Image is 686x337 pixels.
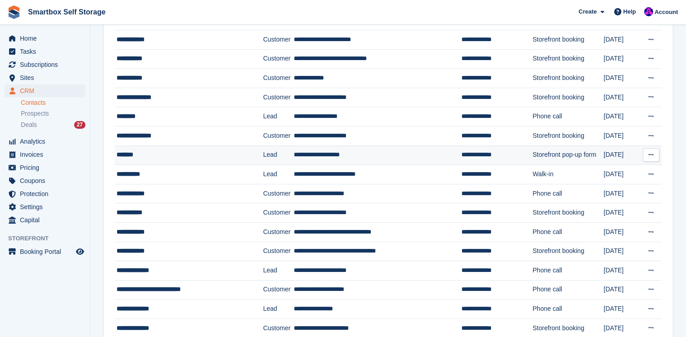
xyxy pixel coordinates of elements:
td: Customer [263,126,294,145]
td: [DATE] [604,49,641,69]
span: Tasks [20,45,74,58]
span: Storefront [8,234,90,243]
td: Storefront booking [532,242,603,261]
td: Lead [263,165,294,184]
td: Customer [263,30,294,49]
a: menu [5,201,85,213]
a: menu [5,245,85,258]
td: Walk-in [532,165,603,184]
td: [DATE] [604,69,641,88]
td: Lead [263,145,294,165]
td: Phone call [532,222,603,242]
span: Settings [20,201,74,213]
span: Pricing [20,161,74,174]
td: [DATE] [604,126,641,145]
img: stora-icon-8386f47178a22dfd0bd8f6a31ec36ba5ce8667c1dd55bd0f319d3a0aa187defe.svg [7,5,21,19]
span: Protection [20,187,74,200]
td: Storefront booking [532,49,603,69]
a: Smartbox Self Storage [24,5,109,19]
td: [DATE] [604,107,641,126]
span: Capital [20,214,74,226]
td: Customer [263,242,294,261]
span: Analytics [20,135,74,148]
span: Prospects [21,109,49,118]
a: menu [5,32,85,45]
td: Lead [263,107,294,126]
a: menu [5,71,85,84]
td: Customer [263,184,294,203]
td: [DATE] [604,261,641,281]
span: Create [578,7,597,16]
span: Deals [21,121,37,129]
td: [DATE] [604,145,641,165]
span: Subscriptions [20,58,74,71]
a: Prospects [21,109,85,118]
td: [DATE] [604,30,641,49]
a: Preview store [75,246,85,257]
td: Lead [263,261,294,281]
td: Storefront booking [532,126,603,145]
a: Deals 27 [21,120,85,130]
td: Customer [263,203,294,223]
td: [DATE] [604,203,641,223]
td: Lead [263,300,294,319]
a: menu [5,161,85,174]
td: Storefront booking [532,88,603,107]
span: Help [623,7,636,16]
span: Home [20,32,74,45]
td: [DATE] [604,88,641,107]
td: [DATE] [604,300,641,319]
div: 27 [74,121,85,129]
td: Customer [263,88,294,107]
a: menu [5,174,85,187]
a: menu [5,58,85,71]
span: Account [654,8,678,17]
td: Storefront booking [532,30,603,49]
a: Contacts [21,98,85,107]
td: [DATE] [604,184,641,203]
a: menu [5,45,85,58]
span: Invoices [20,148,74,161]
td: Phone call [532,261,603,281]
a: menu [5,148,85,161]
td: [DATE] [604,165,641,184]
td: [DATE] [604,242,641,261]
a: menu [5,187,85,200]
td: Phone call [532,107,603,126]
span: Coupons [20,174,74,187]
img: Sam Austin [644,7,653,16]
span: Sites [20,71,74,84]
td: Customer [263,49,294,69]
td: Phone call [532,300,603,319]
td: [DATE] [604,280,641,300]
td: Customer [263,222,294,242]
td: [DATE] [604,222,641,242]
a: menu [5,84,85,97]
td: Customer [263,280,294,300]
td: Phone call [532,280,603,300]
td: Customer [263,69,294,88]
a: menu [5,214,85,226]
span: Booking Portal [20,245,74,258]
td: Phone call [532,184,603,203]
td: Storefront booking [532,203,603,223]
a: menu [5,135,85,148]
span: CRM [20,84,74,97]
td: Storefront pop-up form [532,145,603,165]
td: Storefront booking [532,69,603,88]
